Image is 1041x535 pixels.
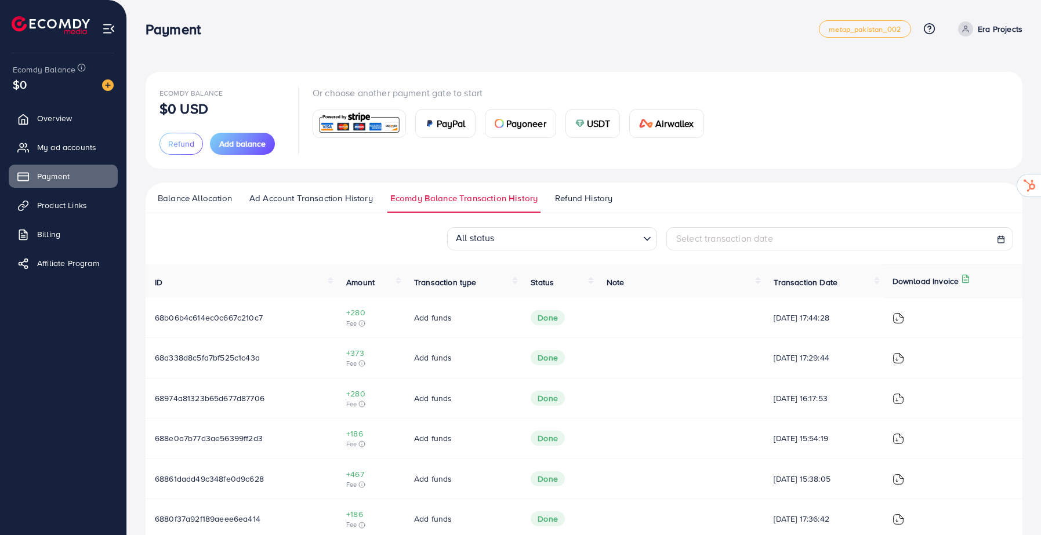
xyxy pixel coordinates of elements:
[12,16,90,34] img: logo
[676,232,773,245] span: Select transaction date
[498,229,639,248] input: Search for option
[893,393,904,405] img: ic-download-invoice.1f3c1b55.svg
[774,392,873,404] span: [DATE] 16:17:53
[774,352,873,363] span: [DATE] 17:29:44
[531,511,565,526] span: Done
[155,312,263,323] span: 68b06b4c614ec0c667c210c7
[37,199,87,211] span: Product Links
[655,117,694,130] span: Airwallex
[219,138,266,150] span: Add balance
[317,111,402,136] img: card
[531,391,565,406] span: Done
[9,252,118,275] a: Affiliate Program
[313,110,406,138] a: card
[531,471,565,486] span: Done
[346,388,396,399] span: +280
[168,138,194,150] span: Refund
[565,109,621,138] a: cardUSDT
[819,20,911,38] a: metap_pakistan_002
[531,276,554,288] span: Status
[313,86,713,100] p: Or choose another payment gate to start
[774,513,873,525] span: [DATE] 17:36:42
[13,64,75,75] span: Ecomdy Balance
[37,170,70,182] span: Payment
[155,513,260,525] span: 6880f37a92f189aeee6ea414
[774,276,837,288] span: Transaction Date
[485,109,556,138] a: cardPayoneer
[346,439,396,449] span: Fee
[346,276,375,288] span: Amount
[414,312,452,323] span: Add funds
[37,112,72,124] span: Overview
[346,520,396,529] span: Fee
[893,514,904,525] img: ic-download-invoice.1f3c1b55.svg
[390,192,538,205] span: Ecomdy Balance Transaction History
[249,192,373,205] span: Ad Account Transaction History
[414,432,452,444] span: Add funds
[346,480,396,489] span: Fee
[893,312,904,324] img: ic-download-invoice.1f3c1b55.svg
[210,133,275,155] button: Add balance
[155,473,264,485] span: 68861dadd49c348fe0d9c628
[992,483,1032,526] iframe: Chat
[414,392,452,404] span: Add funds
[102,22,115,35] img: menu
[447,227,657,250] div: Search for option
[774,432,873,444] span: [DATE] 15:54:19
[575,119,585,128] img: card
[531,431,565,446] span: Done
[414,276,477,288] span: Transaction type
[978,22,1022,36] p: Era Projects
[346,347,396,359] span: +373
[346,399,396,409] span: Fee
[346,319,396,328] span: Fee
[587,117,611,130] span: USDT
[629,109,703,138] a: cardAirwallex
[893,274,959,288] p: Download Invoice
[346,307,396,318] span: +280
[9,223,118,246] a: Billing
[893,352,904,364] img: ic-download-invoice.1f3c1b55.svg
[829,26,901,33] span: metap_pakistan_002
[415,109,476,138] a: cardPayPal
[13,76,27,93] span: $0
[102,79,114,91] img: image
[495,119,504,128] img: card
[155,432,263,444] span: 688e0a7b77d3ae56399ff2d3
[346,468,396,480] span: +467
[414,513,452,525] span: Add funds
[346,359,396,368] span: Fee
[607,276,625,288] span: Note
[159,88,223,98] span: Ecomdy Balance
[437,117,466,130] span: PayPal
[774,312,873,323] span: [DATE] 17:44:28
[414,352,452,363] span: Add funds
[953,21,1022,37] a: Era Projects
[893,433,904,445] img: ic-download-invoice.1f3c1b55.svg
[37,257,99,269] span: Affiliate Program
[555,192,612,205] span: Refund History
[9,136,118,159] a: My ad accounts
[37,141,96,153] span: My ad accounts
[506,117,546,130] span: Payoneer
[346,508,396,520] span: +186
[425,119,434,128] img: card
[155,276,162,288] span: ID
[37,228,60,240] span: Billing
[346,428,396,439] span: +186
[155,392,264,404] span: 68974a81323b65d677d87706
[9,165,118,188] a: Payment
[639,119,653,128] img: card
[531,350,565,365] span: Done
[531,310,565,325] span: Done
[893,474,904,485] img: ic-download-invoice.1f3c1b55.svg
[414,473,452,485] span: Add funds
[146,21,210,38] h3: Payment
[159,101,208,115] p: $0 USD
[158,192,232,205] span: Balance Allocation
[155,352,260,363] span: 68a338d8c5fa7bf525c1c43a
[159,133,203,155] button: Refund
[454,228,497,248] span: All status
[774,473,873,485] span: [DATE] 15:38:05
